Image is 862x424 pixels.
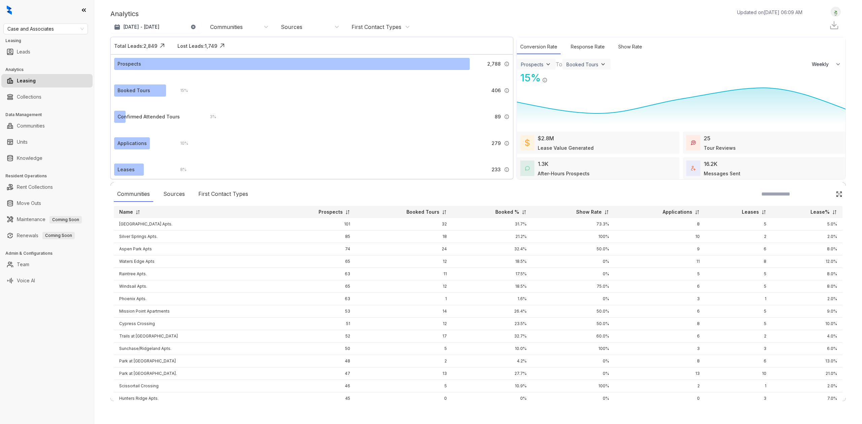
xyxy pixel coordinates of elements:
img: logo [7,5,12,15]
div: 1.3K [538,160,549,168]
td: Hunters Ridge Apts. [114,392,275,405]
p: Updated on [DATE] 06:09 AM [737,9,802,16]
td: 50.0% [532,243,615,255]
a: RenewalsComing Soon [17,229,75,242]
td: 21.2% [452,231,532,243]
p: Booked Tours [406,209,439,215]
img: Info [504,114,509,119]
td: 1.6% [452,293,532,305]
td: 5 [356,380,452,392]
td: 2 [356,355,452,367]
span: Case and Associates [7,24,84,34]
a: Collections [17,90,41,104]
h3: Analytics [5,67,94,73]
div: Booked Tours [118,87,150,94]
li: Move Outs [1,197,93,210]
td: 74 [275,243,356,255]
td: 4.2% [452,355,532,367]
div: Lease Value Generated [538,144,594,151]
p: Leases [742,209,759,215]
img: Info [504,61,509,67]
td: 5 [356,343,452,355]
div: Tour Reviews [704,144,736,151]
div: First Contact Types [195,186,252,202]
td: 3 [705,392,772,405]
a: Communities [17,119,45,133]
img: Info [504,141,509,146]
img: Click Icon [157,41,167,51]
td: 1 [356,293,452,305]
td: Windsail Apts. [114,280,275,293]
img: TotalFum [691,166,696,171]
img: SearchIcon [822,191,827,197]
td: 6 [705,355,772,367]
td: 8 [615,355,705,367]
td: 10 [705,367,772,380]
td: 9.0% [772,305,842,318]
td: 51 [275,318,356,330]
img: Click Icon [548,71,558,81]
div: Prospects [521,62,543,67]
td: 10 [615,231,705,243]
img: LeaseValue [525,139,530,147]
li: Maintenance [1,213,93,226]
div: 15 % [173,87,188,94]
td: 5 [705,268,772,280]
td: 13 [356,367,452,380]
div: Booked Tours [566,62,598,67]
td: 8 [705,255,772,268]
td: 17 [356,330,452,343]
td: Silver Springs Apts. [114,231,275,243]
a: Units [17,135,28,149]
td: 0% [532,355,615,367]
li: Knowledge [1,151,93,165]
div: Total Leads: 2,849 [114,42,157,49]
a: Knowledge [17,151,42,165]
img: sorting [135,210,140,215]
li: Leasing [1,74,93,87]
li: Collections [1,90,93,104]
td: 6 [615,280,705,293]
td: 24 [356,243,452,255]
td: 101 [275,218,356,231]
div: 25 [704,134,710,142]
td: 5 [705,280,772,293]
span: 2,788 [487,60,501,68]
td: 10.0% [772,318,842,330]
td: 0% [532,268,615,280]
td: 6 [615,330,705,343]
td: 63 [275,293,356,305]
p: Analytics [110,9,139,19]
a: Move Outs [17,197,41,210]
td: 8.0% [772,243,842,255]
td: 0 [356,392,452,405]
td: Sunchase/Ridgeland Apts. [114,343,275,355]
div: Lost Leads: 1,749 [177,42,217,49]
td: 5 [705,305,772,318]
td: 46 [275,380,356,392]
li: Voice AI [1,274,93,287]
td: 8.0% [772,280,842,293]
td: 65 [275,280,356,293]
td: 3 [705,343,772,355]
td: 45 [275,392,356,405]
span: 406 [491,87,501,94]
td: 2.0% [772,293,842,305]
td: 53 [275,305,356,318]
td: 47 [275,367,356,380]
span: 89 [495,113,501,120]
td: 8 [615,318,705,330]
td: 65 [275,255,356,268]
h3: Resident Operations [5,173,94,179]
td: 32.7% [452,330,532,343]
td: Mission Point Apartments [114,305,275,318]
td: 11 [615,255,705,268]
td: 52 [275,330,356,343]
div: Communities [114,186,153,202]
div: Messages Sent [704,170,740,177]
p: Prospects [319,209,343,215]
img: Click Icon [836,191,842,198]
div: 10 % [173,140,188,147]
td: 0% [532,392,615,405]
img: sorting [832,210,837,215]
